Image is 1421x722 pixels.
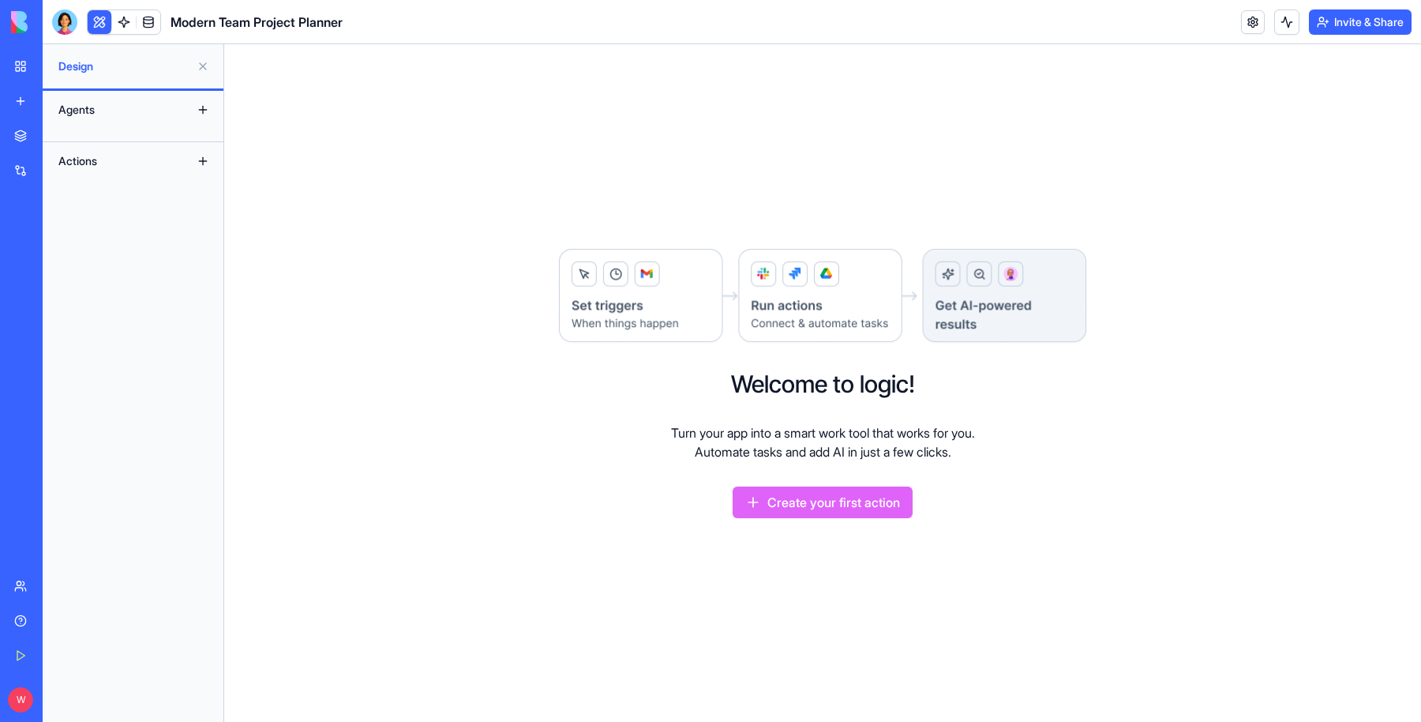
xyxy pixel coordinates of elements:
[733,498,913,513] a: Create your first action
[171,13,343,32] span: Modern Team Project Planner
[671,423,975,461] p: Turn your app into a smart work tool that works for you. Automate tasks and add AI in just a few ...
[733,487,913,518] button: Create your first action
[557,248,1088,345] img: Logic
[8,687,33,713] span: W
[1309,9,1412,35] button: Invite & Share
[51,149,177,174] div: Actions
[11,11,109,33] img: logo
[51,97,177,122] div: Agents
[731,370,915,398] h2: Welcome to logic!
[58,58,190,74] span: Design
